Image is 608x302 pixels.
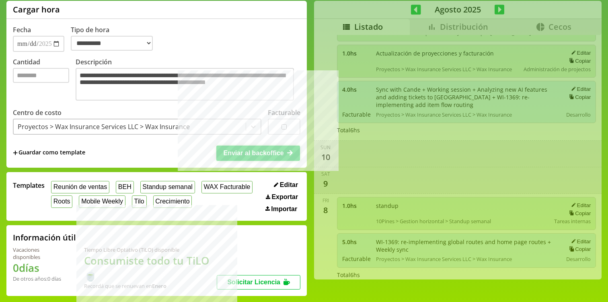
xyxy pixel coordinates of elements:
span: Enviar al backoffice [223,150,283,156]
button: WAX Facturable [201,181,253,193]
span: Templates [13,181,45,190]
h1: Cargar hora [13,4,60,15]
span: + [13,148,18,157]
button: Editar [271,181,300,189]
h2: Información útil [13,232,76,243]
label: Descripción [76,58,300,103]
button: Mobile Weekly [79,195,125,208]
span: +Guardar como template [13,148,85,157]
label: Facturable [268,108,300,117]
div: De otros años: 0 días [13,275,65,282]
textarea: Descripción [76,68,294,101]
span: Exportar [271,193,298,201]
div: Vacaciones disponibles [13,246,65,261]
label: Fecha [13,25,31,34]
span: Editar [280,181,298,189]
button: BEH [116,181,134,193]
button: Solicitar Licencia [217,275,300,290]
select: Tipo de hora [71,36,153,51]
button: Exportar [263,193,300,201]
span: Importar [271,205,297,213]
button: Roots [51,195,72,208]
span: Solicitar Licencia [227,279,280,286]
h1: 0 días [13,261,65,275]
button: Standup semanal [140,181,195,193]
button: Tilo [132,195,147,208]
button: Reunión de ventas [51,181,109,193]
input: Cantidad [13,68,69,83]
label: Tipo de hora [71,25,159,52]
div: Recordá que se renuevan en [84,282,217,290]
div: Tiempo Libre Optativo (TiLO) disponible [84,246,217,253]
button: Crecimiento [153,195,192,208]
b: Enero [152,282,166,290]
button: Enviar al backoffice [216,146,300,161]
h1: Consumiste todo tu TiLO 🍵 [84,253,217,282]
label: Cantidad [13,58,76,103]
label: Centro de costo [13,108,62,117]
div: Proyectos > Wax Insurance Services LLC > Wax Insurance [18,122,190,131]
